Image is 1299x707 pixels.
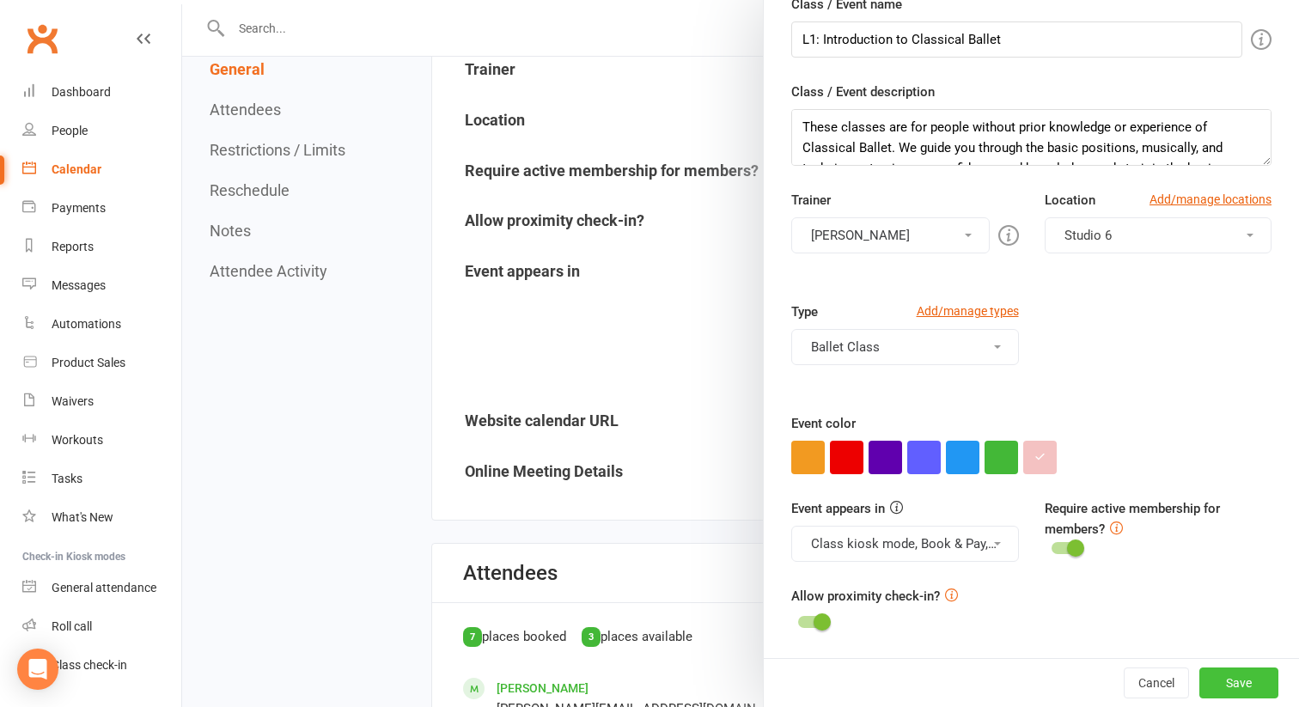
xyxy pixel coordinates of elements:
input: Enter event name [791,21,1242,58]
div: Automations [52,317,121,331]
div: Waivers [52,394,94,408]
label: Location [1045,190,1095,210]
div: People [52,124,88,137]
span: Studio 6 [1064,228,1112,243]
a: Payments [22,189,181,228]
a: Automations [22,305,181,344]
a: Add/manage locations [1150,190,1272,209]
a: General attendance kiosk mode [22,569,181,607]
a: People [22,112,181,150]
a: What's New [22,498,181,537]
label: Class / Event description [791,82,935,102]
a: Dashboard [22,73,181,112]
button: Ballet Class [791,329,1019,365]
div: Reports [52,240,94,253]
a: Waivers [22,382,181,421]
div: Dashboard [52,85,111,99]
button: [PERSON_NAME] [791,217,990,253]
a: Reports [22,228,181,266]
label: Event color [791,413,856,434]
a: Clubworx [21,17,64,60]
label: Type [791,302,818,322]
div: Tasks [52,472,82,485]
a: Product Sales [22,344,181,382]
label: Require active membership for members? [1045,501,1220,537]
button: Save [1199,667,1278,698]
label: Trainer [791,190,831,210]
a: Add/manage types [917,302,1019,320]
div: What's New [52,510,113,524]
a: Roll call [22,607,181,646]
div: Open Intercom Messenger [17,649,58,690]
button: Class kiosk mode, Book & Pay, Roll call, Clubworx website calendar and Mobile app [791,526,1019,562]
a: Workouts [22,421,181,460]
a: Calendar [22,150,181,189]
div: Product Sales [52,356,125,369]
button: Studio 6 [1045,217,1272,253]
div: Calendar [52,162,101,176]
div: Roll call [52,619,92,633]
div: Payments [52,201,106,215]
label: Allow proximity check-in? [791,586,940,606]
label: Event appears in [791,498,885,519]
button: Cancel [1124,667,1189,698]
div: General attendance [52,581,156,594]
a: Messages [22,266,181,305]
a: Tasks [22,460,181,498]
a: Class kiosk mode [22,646,181,685]
div: Workouts [52,433,103,447]
div: Class check-in [52,658,127,672]
div: Messages [52,278,106,292]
